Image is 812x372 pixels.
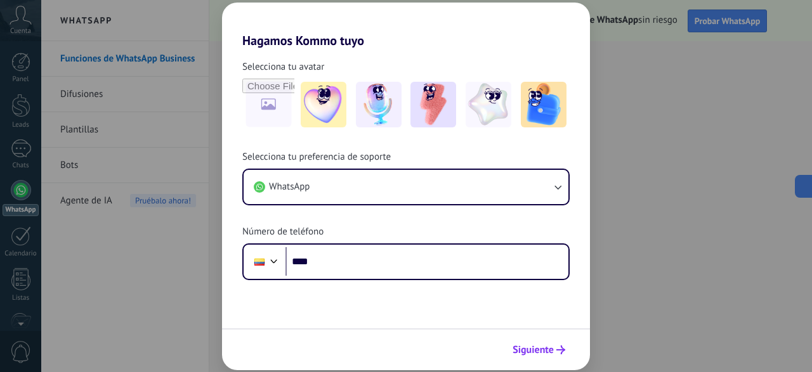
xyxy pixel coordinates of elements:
[301,82,346,127] img: -1.jpeg
[222,3,590,48] h2: Hagamos Kommo tuyo
[244,170,568,204] button: WhatsApp
[466,82,511,127] img: -4.jpeg
[521,82,566,127] img: -5.jpeg
[247,248,272,275] div: Ecuador: + 593
[356,82,402,127] img: -2.jpeg
[242,61,324,74] span: Selecciona tu avatar
[507,339,571,361] button: Siguiente
[513,345,554,354] span: Siguiente
[410,82,456,127] img: -3.jpeg
[269,181,310,193] span: WhatsApp
[242,226,324,238] span: Número de teléfono
[242,151,391,164] span: Selecciona tu preferencia de soporte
